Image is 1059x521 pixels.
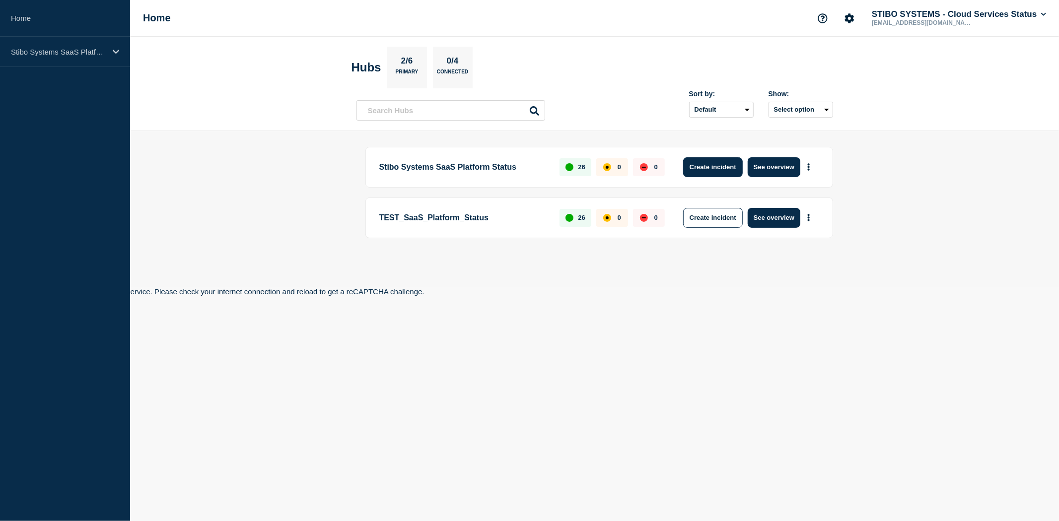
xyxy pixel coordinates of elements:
[812,8,833,29] button: Support
[397,56,417,69] p: 2/6
[11,48,106,56] p: Stibo Systems SaaS Platform Status
[689,102,754,118] select: Sort by
[769,102,833,118] button: Select option
[802,158,815,176] button: More actions
[603,214,611,222] div: affected
[748,157,800,177] button: See overview
[443,56,462,69] p: 0/4
[683,208,743,228] button: Create incident
[437,69,468,79] p: Connected
[379,157,549,177] p: Stibo Systems SaaS Platform Status
[578,214,585,221] p: 26
[640,163,648,171] div: down
[870,9,1048,19] button: STIBO SYSTEMS - Cloud Services Status
[356,100,545,121] input: Search Hubs
[618,214,621,221] p: 0
[654,163,658,171] p: 0
[654,214,658,221] p: 0
[618,163,621,171] p: 0
[769,90,833,98] div: Show:
[352,61,381,74] h2: Hubs
[603,163,611,171] div: affected
[143,12,171,24] h1: Home
[396,69,419,79] p: Primary
[802,208,815,227] button: More actions
[565,214,573,222] div: up
[578,163,585,171] p: 26
[565,163,573,171] div: up
[379,208,549,228] p: TEST_SaaS_Platform_Status
[640,214,648,222] div: down
[689,90,754,98] div: Sort by:
[870,19,973,26] p: [EMAIL_ADDRESS][DOMAIN_NAME]
[683,157,743,177] button: Create incident
[839,8,860,29] button: Account settings
[748,208,800,228] button: See overview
